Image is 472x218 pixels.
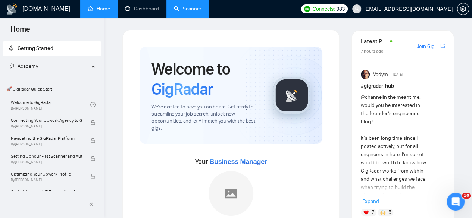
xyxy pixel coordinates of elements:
a: Welcome to GigRadarBy[PERSON_NAME] [11,97,90,113]
span: [DATE] [393,71,403,78]
span: Latest Posts from the GigRadar Community [361,37,388,46]
span: Navigating the GigRadar Platform [11,135,82,142]
img: gigradar-logo.png [273,77,310,114]
span: lock [90,120,96,125]
h1: Welcome to [151,59,261,99]
span: Vadym [373,70,388,79]
img: upwork-logo.png [304,6,310,12]
li: Getting Started [3,41,101,56]
a: setting [457,6,469,12]
span: Connecting Your Upwork Agency to GigRadar [11,117,82,124]
span: Business Manager [209,158,267,165]
img: ❤️ [363,210,369,215]
img: Vadym [361,70,370,79]
img: 🙌 [380,210,385,215]
span: Expand [362,198,379,205]
h1: # gigradar-hub [361,82,445,90]
span: @channel [361,94,383,100]
span: export [440,43,445,49]
span: lock [90,156,96,161]
span: Home [4,24,36,40]
span: Optimizing and A/B Testing Your Scanner for Better Results [11,188,82,196]
a: homeHome [88,6,110,12]
span: GigRadar [151,79,213,99]
span: user [354,6,359,12]
span: 983 [336,5,344,13]
span: lock [90,138,96,143]
span: Connects: [312,5,335,13]
span: 10 [462,193,471,199]
span: 7 hours ago [361,48,384,54]
span: lock [90,174,96,179]
span: By [PERSON_NAME] [11,160,82,164]
span: setting [457,6,469,12]
span: Academy [9,63,38,69]
span: check-circle [90,102,96,107]
span: Academy [18,63,38,69]
span: Optimizing Your Upwork Profile [11,170,82,178]
img: logo [6,3,18,15]
span: 7 [371,209,374,216]
span: By [PERSON_NAME] [11,178,82,182]
span: double-left [89,200,96,208]
span: By [PERSON_NAME] [11,142,82,146]
a: export [440,42,445,50]
span: By [PERSON_NAME] [11,124,82,129]
span: 🚀 GigRadar Quick Start [3,82,101,97]
a: Join GigRadar Slack Community [417,42,439,51]
span: fund-projection-screen [9,63,14,69]
a: dashboardDashboard [125,6,159,12]
button: setting [457,3,469,15]
a: searchScanner [174,6,201,12]
span: rocket [9,45,14,51]
span: We're excited to have you on board. Get ready to streamline your job search, unlock new opportuni... [151,104,261,132]
img: placeholder.png [209,171,253,216]
span: Your [195,158,267,166]
span: Getting Started [18,45,53,51]
iframe: Intercom live chat [447,193,465,211]
span: 5 [388,209,391,216]
span: Setting Up Your First Scanner and Auto-Bidder [11,152,82,160]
